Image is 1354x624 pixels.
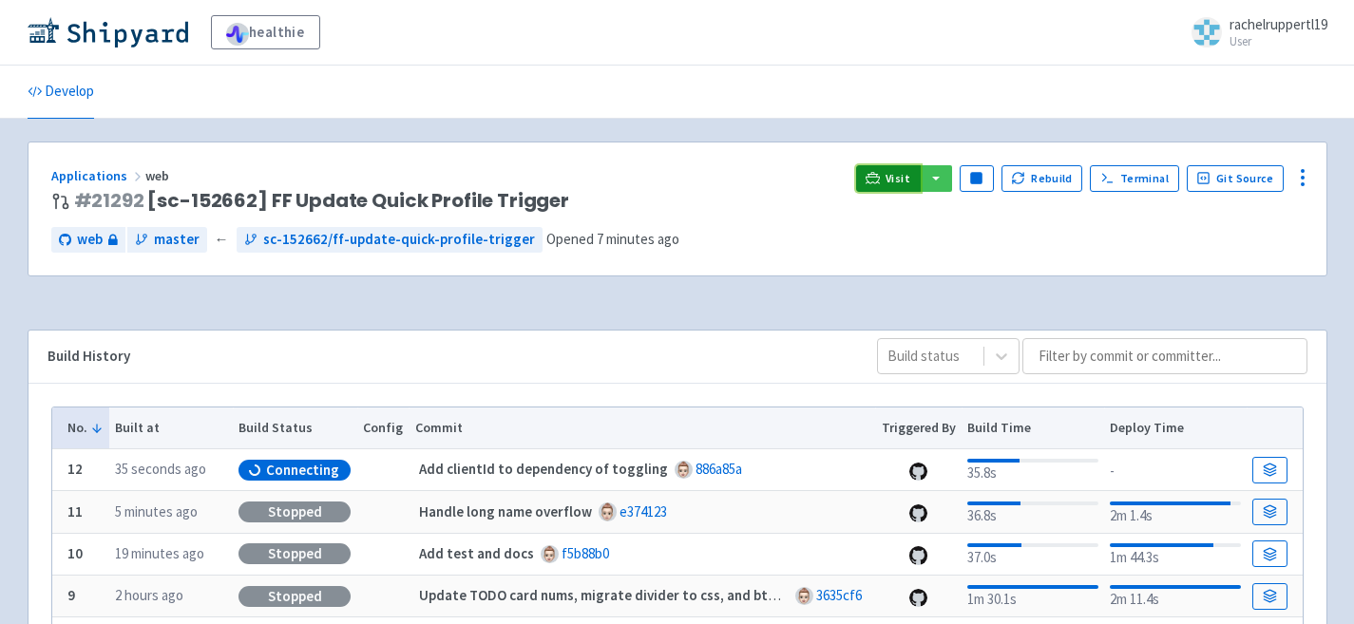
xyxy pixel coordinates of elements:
[115,502,198,520] time: 5 minutes ago
[1187,165,1285,192] a: Git Source
[1252,583,1287,610] a: Build Details
[77,229,103,251] span: web
[1180,17,1327,47] a: rachelruppertl19 User
[962,407,1104,449] th: Build Time
[419,502,592,520] strong: Handle long name overflow
[1252,540,1287,567] a: Build Details
[237,227,543,253] a: sc-152662/ff-update-quick-profile-trigger
[1252,457,1287,483] a: Build Details
[67,586,75,604] b: 9
[115,460,206,478] time: 35 seconds ago
[115,586,183,604] time: 2 hours ago
[886,171,910,186] span: Visit
[233,407,357,449] th: Build Status
[145,167,172,184] span: web
[620,502,667,520] a: e374123
[109,407,233,449] th: Built at
[1230,15,1327,33] span: rachelruppertl19
[154,229,200,251] span: master
[238,586,351,607] div: Stopped
[215,229,229,251] span: ←
[1104,407,1247,449] th: Deploy Time
[67,544,83,562] b: 10
[816,586,862,604] a: 3635cf6
[67,460,83,478] b: 12
[67,502,83,520] b: 11
[967,581,1097,611] div: 1m 30.1s
[127,227,207,253] a: master
[211,15,320,49] a: healthie
[74,190,570,212] span: [sc-152662] FF Update Quick Profile Trigger
[51,227,125,253] a: web
[1110,457,1240,482] div: -
[48,346,847,368] div: Build History
[1001,165,1083,192] button: Rebuild
[409,407,875,449] th: Commit
[115,544,204,562] time: 19 minutes ago
[1090,165,1178,192] a: Terminal
[419,586,906,604] strong: Update TODO card nums, migrate divider to css, and btn is null when QP open
[967,539,1097,569] div: 37.0s
[67,418,104,438] button: No.
[51,167,145,184] a: Applications
[266,461,339,480] span: Connecting
[238,501,351,522] div: Stopped
[419,544,534,562] strong: Add test and docs
[1110,581,1240,611] div: 2m 11.4s
[28,66,94,119] a: Develop
[419,460,668,478] strong: Add clientId to dependency of toggling
[562,544,609,562] a: f5b88b0
[960,165,994,192] button: Pause
[597,230,679,248] time: 7 minutes ago
[1252,499,1287,525] a: Build Details
[546,230,679,248] span: Opened
[74,187,144,214] a: #21292
[357,407,410,449] th: Config
[696,460,742,478] a: 886a85a
[875,407,962,449] th: Triggered By
[1110,539,1240,569] div: 1m 44.3s
[1230,35,1327,47] small: User
[967,498,1097,527] div: 36.8s
[263,229,535,251] span: sc-152662/ff-update-quick-profile-trigger
[856,165,921,192] a: Visit
[1022,338,1307,374] input: Filter by commit or committer...
[967,455,1097,484] div: 35.8s
[238,543,351,564] div: Stopped
[28,17,188,47] img: Shipyard logo
[1110,498,1240,527] div: 2m 1.4s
